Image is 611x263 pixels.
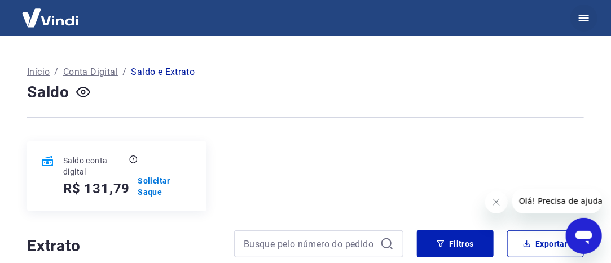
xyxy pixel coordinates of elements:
iframe: Fechar mensagem [485,191,508,213]
h4: Saldo [27,81,69,104]
p: / [122,65,126,79]
iframe: Mensagem da empresa [512,189,602,213]
p: / [54,65,58,79]
button: Filtros [417,230,494,257]
button: Exportar [507,230,584,257]
span: Olá! Precisa de ajuda? [7,8,95,17]
input: Busque pelo número do pedido [244,235,376,252]
h5: R$ 131,79 [63,180,130,198]
img: Vindi [14,1,87,35]
iframe: Botão para abrir a janela de mensagens [566,218,602,254]
p: Saldo conta digital [63,155,127,177]
h4: Extrato [27,235,221,257]
a: Solicitar Saque [138,175,193,198]
a: Início [27,65,50,79]
a: Conta Digital [63,65,118,79]
p: Saldo e Extrato [131,65,195,79]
